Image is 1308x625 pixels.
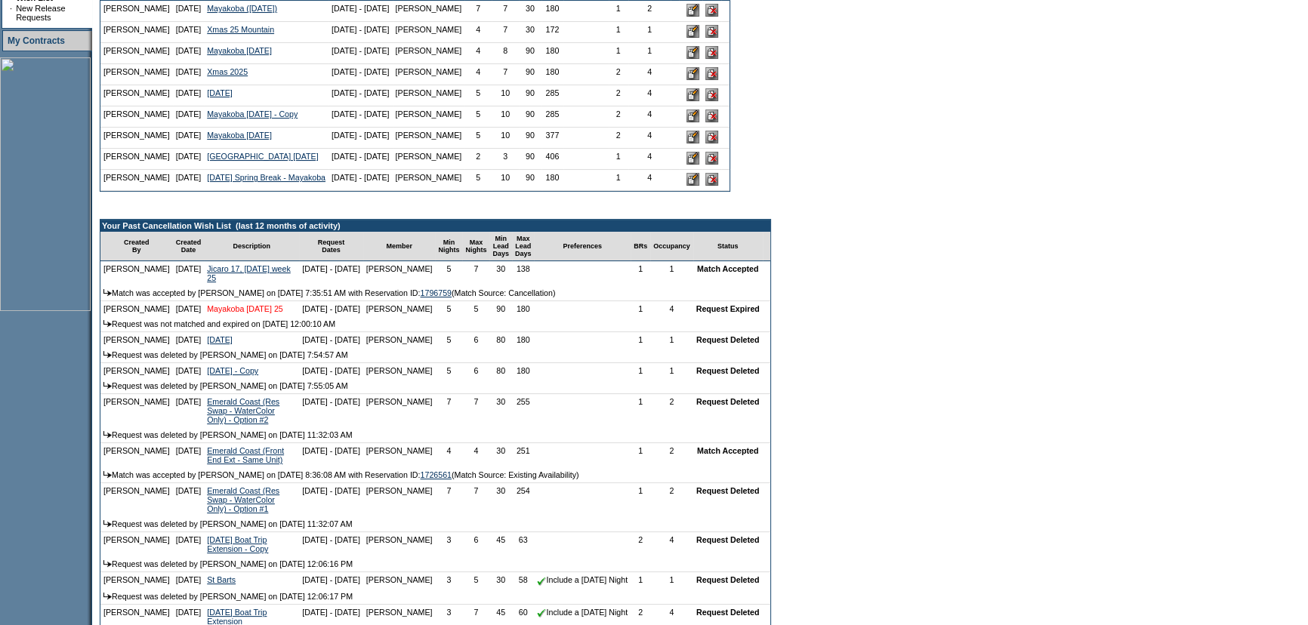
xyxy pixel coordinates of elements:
td: 180 [541,1,564,22]
a: St Barts [207,575,236,584]
td: 1 [628,43,671,64]
td: [PERSON_NAME] [393,22,465,43]
td: 1 [631,301,650,316]
td: 30 [519,22,541,43]
td: 1 [628,22,671,43]
a: Mayakoba ([DATE]) [207,4,277,13]
input: Edit this Request [686,131,699,143]
td: [DATE] [173,128,205,149]
td: 180 [541,170,564,191]
td: 2 [650,394,693,427]
td: 1 [650,363,693,378]
nobr: [DATE] - [DATE] [332,131,390,140]
td: 30 [489,443,512,467]
td: 90 [519,106,541,128]
td: 5 [435,261,462,285]
td: 10 [492,106,519,128]
td: 7 [435,483,462,516]
td: [PERSON_NAME] [393,64,465,85]
td: [PERSON_NAME] [393,85,465,106]
td: [DATE] [173,572,205,588]
a: Emerald Coast (Front End Ext - Same Unit) [207,446,284,464]
input: Edit this Request [686,46,699,59]
td: 5 [435,363,462,378]
a: Mayakoba [DATE] [207,46,272,55]
nobr: [DATE] - [DATE] [302,486,360,495]
td: Status [693,232,763,261]
td: Occupancy [650,232,693,261]
td: [PERSON_NAME] [100,301,173,316]
td: 285 [541,85,564,106]
input: Delete this Request [705,46,718,59]
td: 1 [650,572,693,588]
nobr: [DATE] - [DATE] [302,397,360,406]
td: 90 [519,64,541,85]
td: [PERSON_NAME] [393,106,465,128]
img: arrow.gif [103,471,112,478]
input: Edit this Request [686,67,699,80]
td: 1 [631,572,650,588]
td: Match was accepted by [PERSON_NAME] on [DATE] 7:35:51 AM with Reservation ID: (Match Source: Canc... [100,285,770,301]
td: 7 [492,64,519,85]
td: [PERSON_NAME] [100,85,173,106]
input: Delete this Request [705,67,718,80]
td: 4 [628,149,671,170]
nobr: [DATE] - [DATE] [302,575,360,584]
input: Edit this Request [686,152,699,165]
td: 5 [464,128,492,149]
td: 254 [512,483,535,516]
td: 251 [512,443,535,467]
img: arrow.gif [103,520,112,527]
img: arrow.gif [103,351,112,358]
td: 4 [464,43,492,64]
td: 30 [489,572,512,588]
td: Request was deleted by [PERSON_NAME] on [DATE] 12:06:17 PM [100,589,770,605]
td: 7 [492,1,519,22]
td: 3 [435,572,462,588]
input: Delete this Request [705,131,718,143]
input: Edit this Request [686,109,699,122]
nobr: Include a [DATE] Night [537,575,628,584]
a: New Release Requests [16,4,65,22]
td: [DATE] [173,532,205,556]
td: 1 [631,261,650,285]
td: 2 [631,532,650,556]
td: 1 [631,394,650,427]
nobr: [DATE] - [DATE] [302,264,360,273]
td: BRs [631,232,650,261]
a: Jicaro 17, [DATE] week 25 [207,264,291,282]
td: 406 [541,149,564,170]
td: 5 [462,301,489,316]
td: [DATE] [173,85,205,106]
nobr: Request Deleted [696,575,760,584]
td: 30 [519,1,541,22]
td: 6 [462,363,489,378]
td: Request was deleted by [PERSON_NAME] on [DATE] 7:54:57 AM [100,347,770,363]
td: 4 [650,301,693,316]
td: [DATE] [173,332,205,347]
td: 1 [650,332,693,347]
td: · [10,4,14,22]
td: 90 [489,301,512,316]
td: 180 [541,64,564,85]
td: 90 [519,43,541,64]
td: 7 [492,22,519,43]
td: [PERSON_NAME] [100,394,173,427]
td: [PERSON_NAME] [393,128,465,149]
nobr: [DATE] - [DATE] [302,446,360,455]
a: [DATE] Boat Trip Extension - Copy [207,535,268,553]
td: [DATE] [173,301,205,316]
input: Edit this Request [686,4,699,17]
input: Delete this Request [705,173,718,186]
td: [PERSON_NAME] [100,170,173,191]
img: arrow.gif [103,320,112,327]
td: 1 [609,1,628,22]
a: Mayakoba [DATE] 25 [207,304,283,313]
a: Emerald Coast (Res Swap - WaterColor Only) - Option #2 [207,397,279,424]
input: Delete this Request [705,25,718,38]
td: [DATE] [173,1,205,22]
td: Min Nights [435,232,462,261]
img: arrow.gif [103,593,112,599]
td: Max Nights [462,232,489,261]
td: 180 [512,363,535,378]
